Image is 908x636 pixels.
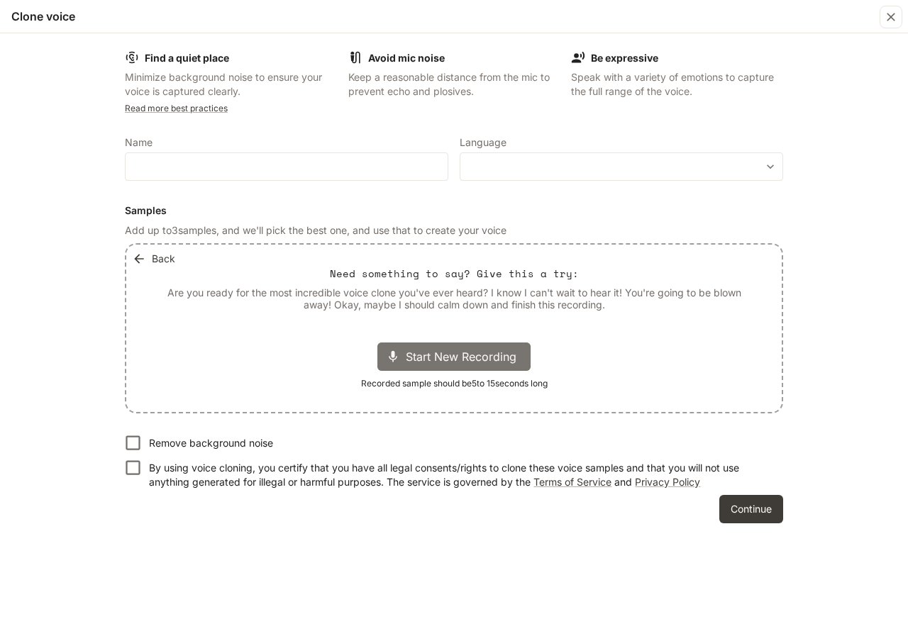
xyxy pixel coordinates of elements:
button: Continue [719,495,783,523]
h5: Clone voice [11,9,75,24]
p: Speak with a variety of emotions to capture the full range of the voice. [571,70,783,99]
a: Privacy Policy [635,476,700,488]
p: By using voice cloning, you certify that you have all legal consents/rights to clone these voice ... [149,461,772,489]
b: Be expressive [591,52,658,64]
p: Are you ready for the most incredible voice clone you've ever heard? I know I can't wait to hear ... [160,286,748,311]
button: Back [129,245,181,273]
span: Recorded sample should be 5 to 15 seconds long [361,376,548,391]
div: ​ [460,160,782,174]
p: Add up to 3 samples, and we'll pick the best one, and use that to create your voice [125,223,783,238]
b: Find a quiet place [145,52,229,64]
a: Read more best practices [125,103,228,113]
b: Avoid mic noise [368,52,445,64]
div: Start New Recording [377,342,531,371]
h6: Samples [125,203,783,218]
p: Minimize background noise to ensure your voice is captured clearly. [125,70,337,99]
span: Start New Recording [406,348,525,365]
p: Language [460,138,506,147]
p: Remove background noise [149,436,273,450]
p: Need something to say? Give this a try: [330,267,579,281]
a: Terms of Service [533,476,611,488]
p: Name [125,138,153,147]
p: Keep a reasonable distance from the mic to prevent echo and plosives. [348,70,560,99]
